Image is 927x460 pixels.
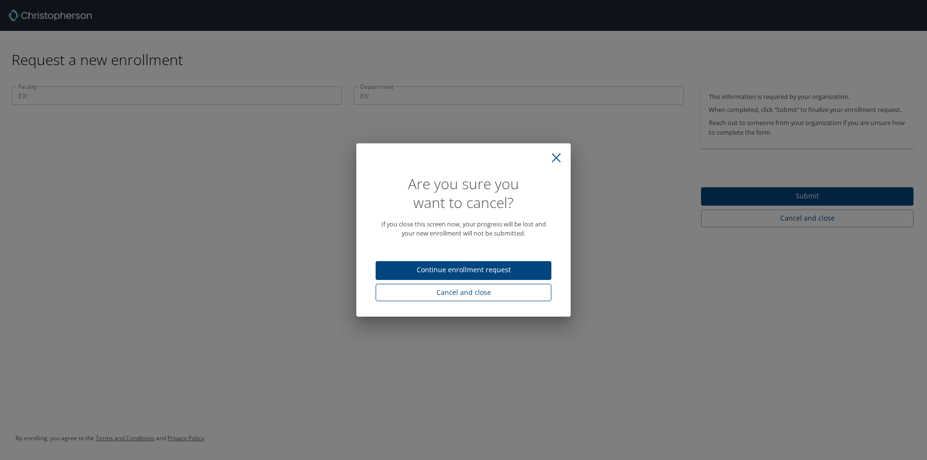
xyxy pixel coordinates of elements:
[383,287,544,299] span: Cancel and close
[376,220,551,238] p: If you close this screen now, your progress will be lost and your new enrollment will not be subm...
[376,174,551,212] h1: Are you sure you want to cancel?
[546,147,567,168] button: close
[376,261,551,280] button: Continue enrollment request
[383,264,544,276] span: Continue enrollment request
[376,284,551,302] button: Cancel and close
